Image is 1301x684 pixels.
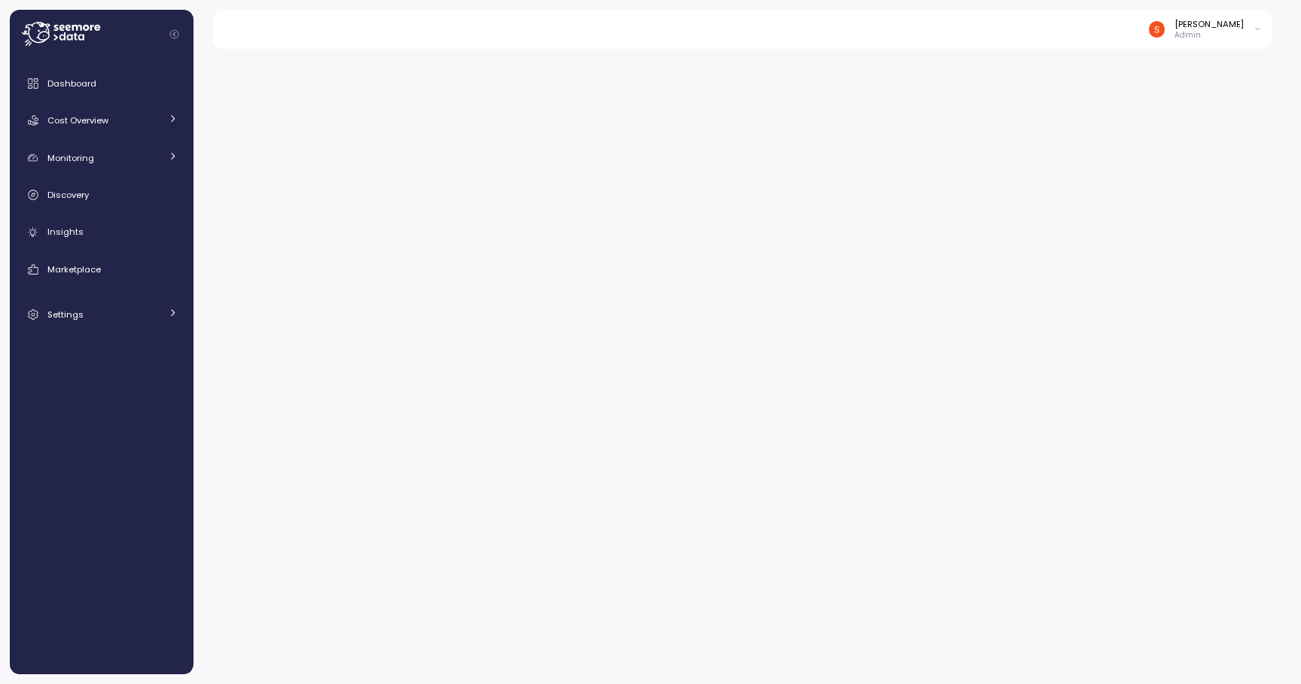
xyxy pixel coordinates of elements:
[16,105,187,135] a: Cost Overview
[16,180,187,210] a: Discovery
[47,263,101,275] span: Marketplace
[47,189,89,201] span: Discovery
[47,226,84,238] span: Insights
[16,299,187,330] a: Settings
[47,309,84,321] span: Settings
[165,29,184,40] button: Collapse navigation
[1149,21,1165,37] img: ACg8ocJH22y-DpvAF6cddRsL0Z3wsv7dltIYulw3az9H2rwQOLimzQ=s96-c
[16,217,187,248] a: Insights
[1175,30,1244,41] p: Admin
[1175,18,1244,30] div: [PERSON_NAME]
[16,143,187,173] a: Monitoring
[47,78,96,90] span: Dashboard
[47,152,94,164] span: Monitoring
[16,68,187,99] a: Dashboard
[16,254,187,284] a: Marketplace
[47,114,108,126] span: Cost Overview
